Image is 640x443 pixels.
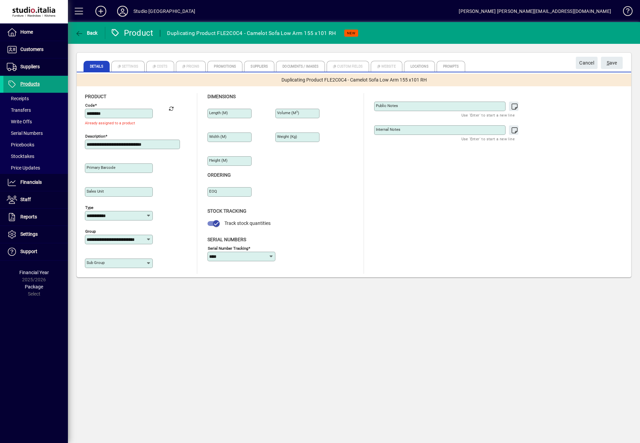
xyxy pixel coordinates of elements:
mat-label: Description [85,134,105,139]
a: Receipts [3,93,68,104]
button: Cancel [576,57,598,69]
mat-label: Length (m) [209,110,228,115]
mat-label: Type [85,205,93,210]
mat-label: Width (m) [209,134,226,139]
a: Settings [3,226,68,243]
span: Stock Tracking [207,208,246,214]
span: Stocktakes [7,154,34,159]
span: Transfers [7,107,31,113]
span: Track stock quantities [224,220,271,226]
span: Dimensions [207,94,236,99]
a: Transfers [3,104,68,116]
mat-label: Public Notes [376,103,398,108]
a: Write Offs [3,116,68,127]
mat-label: Volume (m ) [277,110,299,115]
mat-label: Primary barcode [87,165,115,170]
a: Staff [3,191,68,208]
div: Duplicating Product FLE2C0C4 - Camelot Sofa Low Arm 155 x101 RH [167,28,336,39]
a: Pricebooks [3,139,68,150]
span: Product [85,94,106,99]
a: Serial Numbers [3,127,68,139]
mat-label: Sub group [87,260,105,265]
mat-label: Height (m) [209,158,227,163]
span: Cancel [579,57,594,69]
a: Reports [3,209,68,226]
span: Duplicating Product FLE2C0C4 - Camelot Sofa Low Arm 155 x101 RH [281,76,427,84]
span: Write Offs [7,119,32,124]
mat-hint: Use 'Enter' to start a new line [461,111,515,119]
button: Save [601,57,623,69]
mat-label: Internal Notes [376,127,400,132]
span: Home [20,29,33,35]
span: Receipts [7,96,29,101]
button: Back [73,27,99,39]
button: Add [90,5,112,17]
a: Home [3,24,68,41]
a: Support [3,243,68,260]
mat-label: EOQ [209,189,217,194]
span: Reports [20,214,37,219]
button: Profile [112,5,133,17]
a: Stocktakes [3,150,68,162]
span: Suppliers [20,64,40,69]
a: Price Updates [3,162,68,174]
a: Customers [3,41,68,58]
div: Product [110,28,153,38]
mat-label: Serial Number tracking [208,246,248,250]
div: [PERSON_NAME] [PERSON_NAME][EMAIL_ADDRESS][DOMAIN_NAME] [459,6,611,17]
mat-label: Sales unit [87,189,104,194]
mat-label: Code [85,103,95,108]
a: Suppliers [3,58,68,75]
span: NEW [347,31,355,35]
span: Settings [20,231,38,237]
mat-hint: Use 'Enter' to start a new line [461,135,515,143]
mat-label: Group [85,229,96,234]
div: Studio [GEOGRAPHIC_DATA] [133,6,195,17]
span: ave [607,57,617,69]
span: Financial Year [19,270,49,275]
span: Support [20,249,37,254]
span: Back [75,30,98,36]
sup: 3 [296,110,298,113]
app-page-header-button: Back [68,27,105,39]
span: Financials [20,179,42,185]
a: Knowledge Base [618,1,632,23]
span: Ordering [207,172,231,178]
mat-label: Weight (Kg) [277,134,297,139]
span: S [607,60,609,66]
span: Price Updates [7,165,40,171]
span: Serial Numbers [7,130,43,136]
span: Package [25,284,43,289]
span: Customers [20,47,43,52]
a: Financials [3,174,68,191]
span: Products [20,81,40,87]
span: Pricebooks [7,142,34,147]
span: Serial Numbers [207,237,246,242]
span: Staff [20,197,31,202]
